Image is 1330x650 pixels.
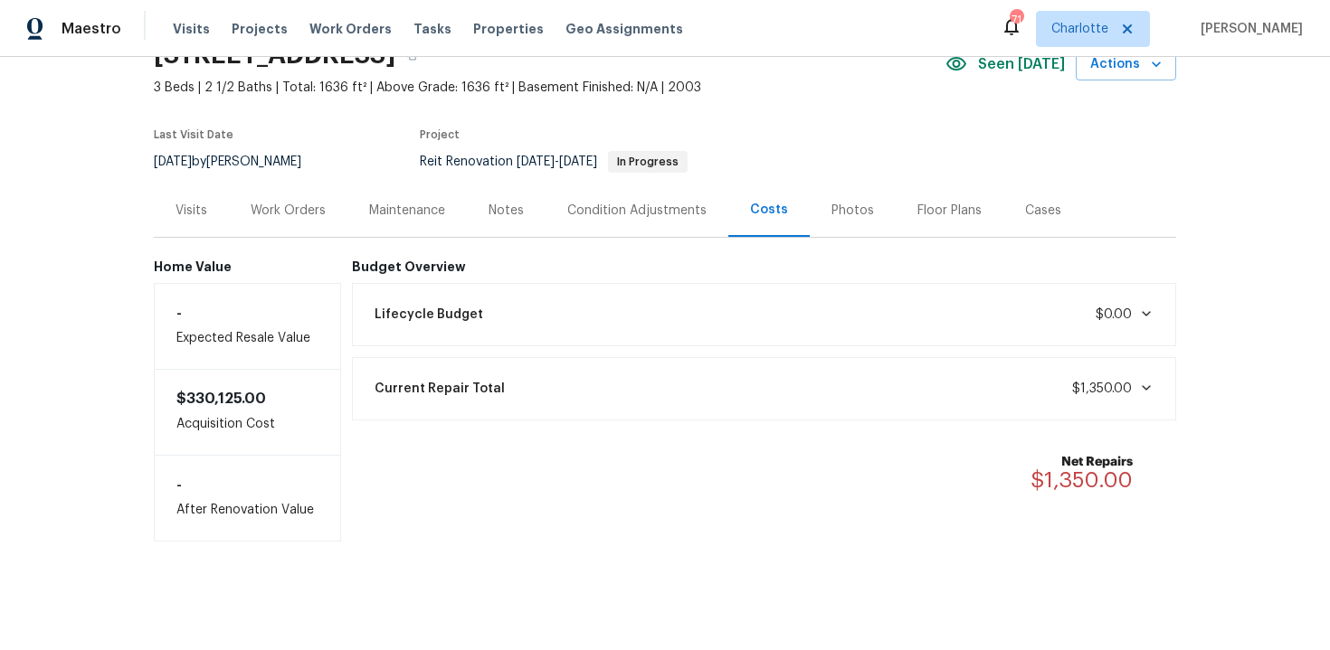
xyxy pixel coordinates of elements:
[154,455,341,542] div: After Renovation Value
[154,283,341,370] div: Expected Resale Value
[154,46,395,64] h2: [STREET_ADDRESS]
[1031,453,1133,471] b: Net Repairs
[489,202,524,220] div: Notes
[750,201,788,219] div: Costs
[154,129,233,140] span: Last Visit Date
[517,155,597,168] span: -
[1051,20,1108,38] span: Charlotte
[1193,20,1303,38] span: [PERSON_NAME]
[831,202,874,220] div: Photos
[62,20,121,38] span: Maestro
[154,370,341,455] div: Acquisition Cost
[473,20,544,38] span: Properties
[567,202,707,220] div: Condition Adjustments
[559,155,597,168] span: [DATE]
[375,306,483,324] span: Lifecycle Budget
[1025,202,1061,220] div: Cases
[309,20,392,38] span: Work Orders
[232,20,288,38] span: Projects
[352,259,1177,274] h6: Budget Overview
[375,380,505,398] span: Current Repair Total
[176,306,318,320] h6: -
[1076,48,1176,81] button: Actions
[1010,11,1022,29] div: 71
[565,20,683,38] span: Geo Assignments
[978,55,1065,73] span: Seen [DATE]
[176,477,318,492] h6: -
[154,79,945,97] span: 3 Beds | 2 1/2 Baths | Total: 1636 ft² | Above Grade: 1636 ft² | Basement Finished: N/A | 2003
[173,20,210,38] span: Visits
[1072,382,1132,395] span: $1,350.00
[420,155,688,168] span: Reit Renovation
[154,151,323,173] div: by [PERSON_NAME]
[413,23,451,35] span: Tasks
[420,129,460,140] span: Project
[176,202,207,220] div: Visits
[154,155,192,168] span: [DATE]
[369,202,445,220] div: Maintenance
[1090,53,1162,76] span: Actions
[251,202,326,220] div: Work Orders
[1096,308,1132,321] span: $0.00
[917,202,982,220] div: Floor Plans
[154,259,341,274] h6: Home Value
[1031,469,1133,491] span: $1,350.00
[176,391,266,406] span: $330,125.00
[517,155,555,168] span: [DATE]
[610,156,686,167] span: In Progress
